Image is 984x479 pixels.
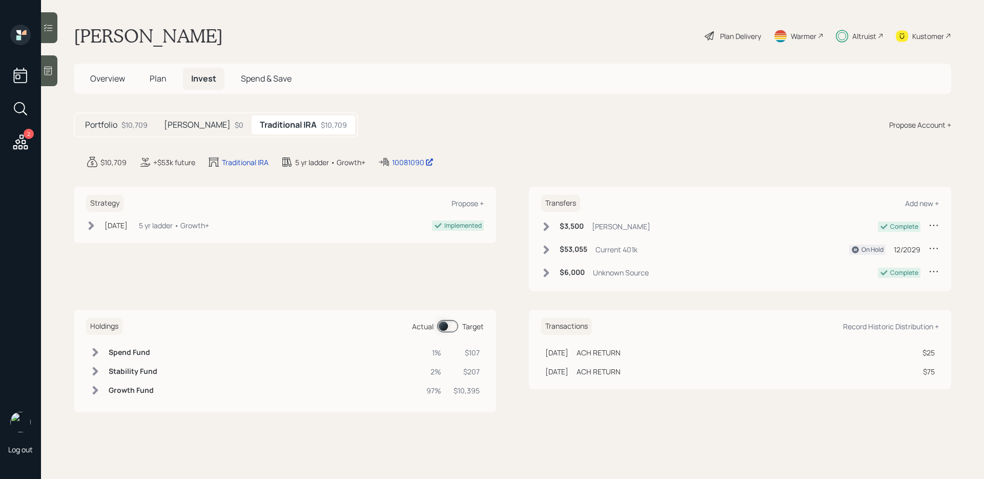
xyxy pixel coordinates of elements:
[295,157,365,168] div: 5 yr ladder • Growth+
[109,348,157,357] h6: Spend Fund
[454,385,480,396] div: $10,395
[24,129,34,139] div: 2
[426,385,441,396] div: 97%
[560,268,585,277] h6: $6,000
[890,222,918,231] div: Complete
[235,119,243,130] div: $0
[191,73,216,84] span: Invest
[545,366,568,377] div: [DATE]
[592,221,650,232] div: [PERSON_NAME]
[890,268,918,277] div: Complete
[260,120,317,130] h5: Traditional IRA
[922,366,935,377] div: $75
[462,321,484,332] div: Target
[912,31,944,42] div: Kustomer
[412,321,434,332] div: Actual
[426,347,441,358] div: 1%
[153,157,195,168] div: +$53k future
[922,347,935,358] div: $25
[454,347,480,358] div: $107
[241,73,292,84] span: Spend & Save
[577,366,621,377] div: ACH RETURN
[541,318,592,335] h6: Transactions
[392,157,434,168] div: 10081090
[150,73,167,84] span: Plan
[541,195,580,212] h6: Transfers
[109,367,157,376] h6: Stability Fund
[164,120,231,130] h5: [PERSON_NAME]
[139,220,209,231] div: 5 yr ladder • Growth+
[222,157,269,168] div: Traditional IRA
[85,120,117,130] h5: Portfolio
[100,157,127,168] div: $10,709
[321,119,347,130] div: $10,709
[444,221,482,230] div: Implemented
[843,322,939,331] div: Record Historic Distribution +
[862,245,884,254] div: On Hold
[86,318,122,335] h6: Holdings
[560,222,584,231] h6: $3,500
[452,198,484,208] div: Propose +
[90,73,125,84] span: Overview
[894,244,920,255] div: 12/2029
[109,386,157,395] h6: Growth Fund
[426,366,441,377] div: 2%
[454,366,480,377] div: $207
[593,267,649,278] div: Unknown Source
[905,198,939,208] div: Add new +
[8,445,33,454] div: Log out
[105,220,128,231] div: [DATE]
[720,31,761,42] div: Plan Delivery
[577,347,621,358] div: ACH RETURN
[560,245,587,254] h6: $53,055
[10,412,31,432] img: sami-boghos-headshot.png
[852,31,876,42] div: Altruist
[545,347,568,358] div: [DATE]
[889,119,951,130] div: Propose Account +
[86,195,124,212] h6: Strategy
[791,31,816,42] div: Warmer
[121,119,148,130] div: $10,709
[596,244,638,255] div: Current 401k
[74,25,223,47] h1: [PERSON_NAME]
